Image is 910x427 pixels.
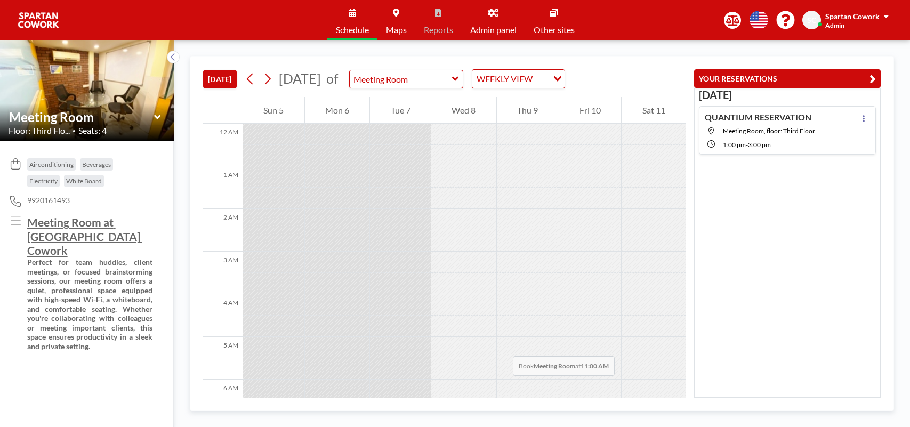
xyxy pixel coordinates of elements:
[9,109,154,125] input: Meeting Room
[203,294,243,337] div: 4 AM
[370,97,431,124] div: Tue 7
[497,97,559,124] div: Thu 9
[825,21,844,29] span: Admin
[203,70,237,88] button: [DATE]
[17,10,60,31] img: organization-logo
[513,356,615,376] span: Book at
[203,166,243,209] div: 1 AM
[336,26,369,34] span: Schedule
[534,26,575,34] span: Other sites
[27,257,154,351] strong: Perfect for team huddles, client meetings, or focused brainstorming sessions, our meeting room of...
[825,12,880,21] span: Spartan Cowork
[203,337,243,380] div: 5 AM
[203,209,243,252] div: 2 AM
[203,124,243,166] div: 12 AM
[66,177,102,185] span: White Board
[203,380,243,422] div: 6 AM
[472,70,565,88] div: Search for option
[326,70,338,87] span: of
[73,127,76,134] span: •
[350,70,452,88] input: Meeting Room
[474,72,535,86] span: WEEKLY VIEW
[699,88,876,102] h3: [DATE]
[622,97,686,124] div: Sat 11
[78,125,107,136] span: Seats: 4
[748,141,771,149] span: 3:00 PM
[536,72,547,86] input: Search for option
[723,127,815,135] span: Meeting Room, floor: Third Floor
[243,97,304,124] div: Sun 5
[82,160,111,168] span: Beverages
[431,97,496,124] div: Wed 8
[705,112,811,123] h4: QUANTIUM RESERVATION
[29,177,58,185] span: Electricity
[27,215,142,257] u: Meeting Room at [GEOGRAPHIC_DATA] Cowork
[203,252,243,294] div: 3 AM
[29,160,74,168] span: Airconditioning
[534,362,575,370] b: Meeting Room
[694,69,881,88] button: YOUR RESERVATIONS
[305,97,370,124] div: Mon 6
[746,141,748,149] span: -
[386,26,407,34] span: Maps
[723,141,746,149] span: 1:00 PM
[279,70,321,86] span: [DATE]
[9,125,70,136] span: Floor: Third Flo...
[559,97,622,124] div: Fri 10
[807,15,816,25] span: SC
[27,196,70,205] span: 9920161493
[581,362,609,370] b: 11:00 AM
[424,26,453,34] span: Reports
[470,26,517,34] span: Admin panel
